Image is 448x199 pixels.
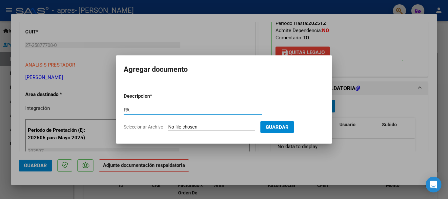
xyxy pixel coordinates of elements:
[426,177,441,192] div: Open Intercom Messenger
[124,124,163,129] span: Seleccionar Archivo
[266,124,289,130] span: Guardar
[260,121,294,133] button: Guardar
[124,92,184,100] p: Descripcion
[124,63,324,76] h2: Agregar documento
